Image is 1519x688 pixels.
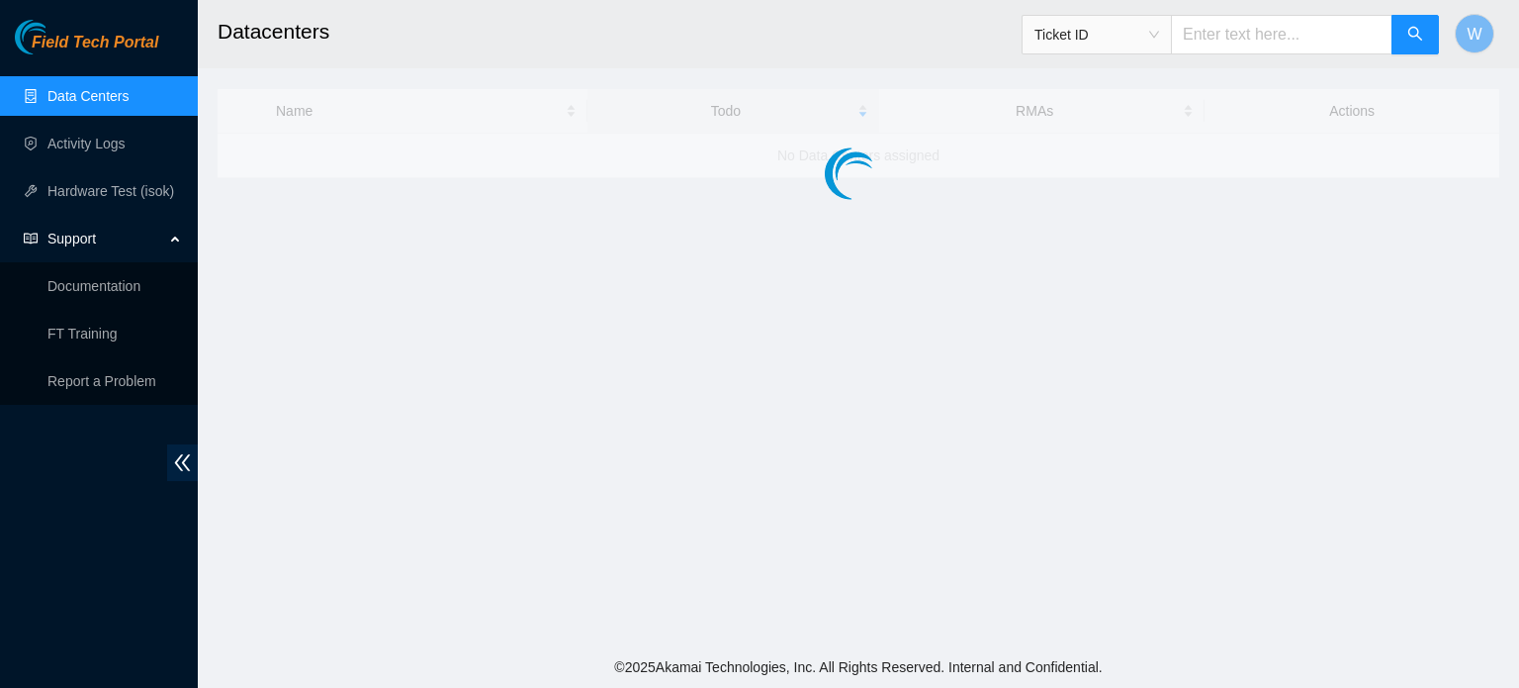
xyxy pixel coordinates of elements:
[1455,14,1494,53] button: W
[47,136,126,151] a: Activity Logs
[47,219,164,258] span: Support
[1467,22,1481,47] span: W
[24,232,38,246] span: read
[15,36,158,61] a: Akamai TechnologiesField Tech Portal
[1407,26,1423,45] span: search
[1171,15,1392,54] input: Enter text here...
[47,278,140,294] a: Documentation
[32,34,158,52] span: Field Tech Portal
[167,444,198,481] span: double-left
[47,183,174,199] a: Hardware Test (isok)
[47,326,118,342] a: FT Training
[1034,20,1159,49] span: Ticket ID
[47,361,182,401] p: Report a Problem
[1391,15,1439,54] button: search
[15,20,100,54] img: Akamai Technologies
[47,88,129,104] a: Data Centers
[198,646,1519,688] footer: © 2025 Akamai Technologies, Inc. All Rights Reserved. Internal and Confidential.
